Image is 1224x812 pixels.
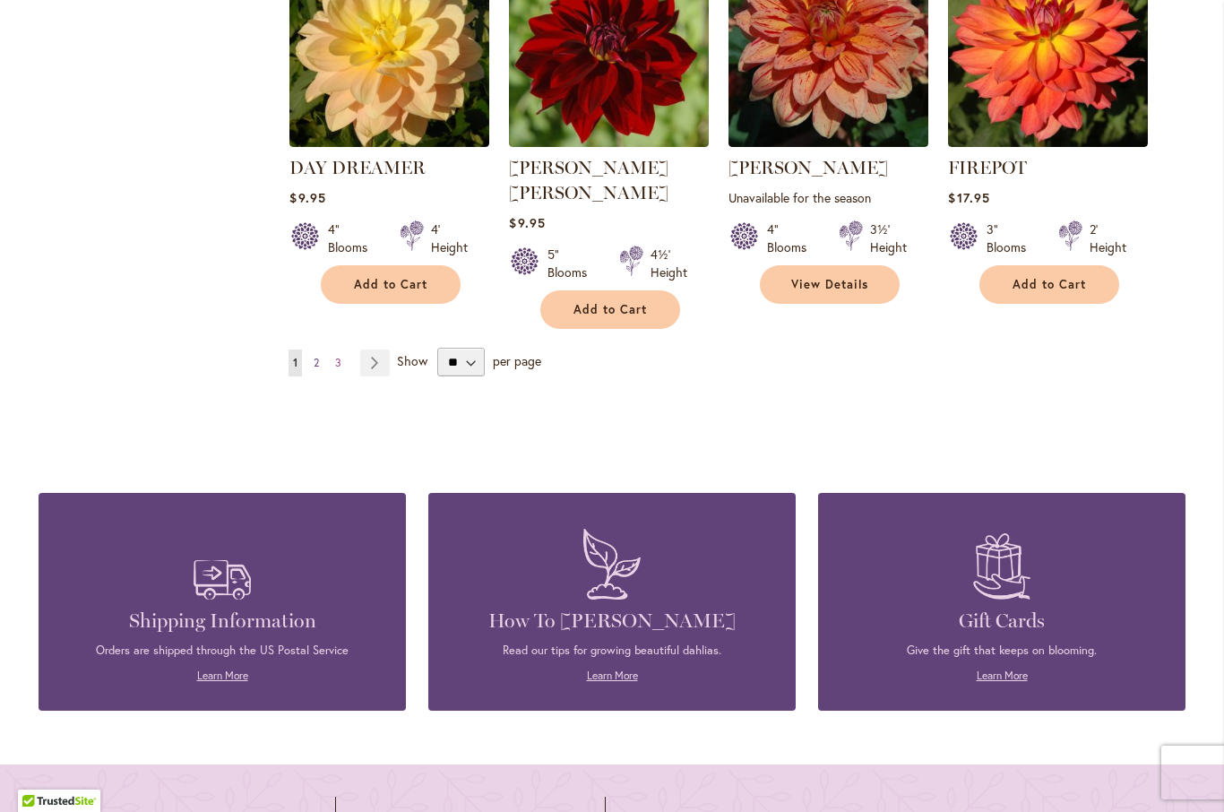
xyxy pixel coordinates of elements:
[948,189,989,206] span: $17.95
[728,134,928,151] a: Elijah Mason
[540,290,680,329] button: Add to Cart
[791,277,868,292] span: View Details
[728,189,928,206] p: Unavailable for the season
[767,220,817,256] div: 4" Blooms
[547,246,598,281] div: 5" Blooms
[845,609,1159,634] h4: Gift Cards
[455,609,769,634] h4: How To [PERSON_NAME]
[354,277,427,292] span: Add to Cart
[397,352,427,369] span: Show
[987,220,1037,256] div: 3" Blooms
[948,157,1027,178] a: FIREPOT
[1090,220,1126,256] div: 2' Height
[289,134,489,151] a: DAY DREAMER
[309,350,323,376] a: 2
[321,265,461,304] button: Add to Cart
[1013,277,1086,292] span: Add to Cart
[65,609,379,634] h4: Shipping Information
[314,356,319,369] span: 2
[870,220,907,256] div: 3½' Height
[493,352,541,369] span: per page
[335,356,341,369] span: 3
[845,643,1159,659] p: Give the gift that keeps on blooming.
[331,350,346,376] a: 3
[509,157,668,203] a: [PERSON_NAME] [PERSON_NAME]
[455,643,769,659] p: Read our tips for growing beautiful dahlias.
[289,189,325,206] span: $9.95
[13,748,64,799] iframe: Launch Accessibility Center
[509,134,709,151] a: DEBORA RENAE
[431,220,468,256] div: 4' Height
[65,643,379,659] p: Orders are shipped through the US Postal Service
[728,157,888,178] a: [PERSON_NAME]
[948,134,1148,151] a: FIREPOT
[760,265,900,304] a: View Details
[979,265,1119,304] button: Add to Cart
[651,246,687,281] div: 4½' Height
[289,157,426,178] a: DAY DREAMER
[573,302,647,317] span: Add to Cart
[197,669,248,682] a: Learn More
[587,669,638,682] a: Learn More
[977,669,1028,682] a: Learn More
[328,220,378,256] div: 4" Blooms
[293,356,297,369] span: 1
[509,214,545,231] span: $9.95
